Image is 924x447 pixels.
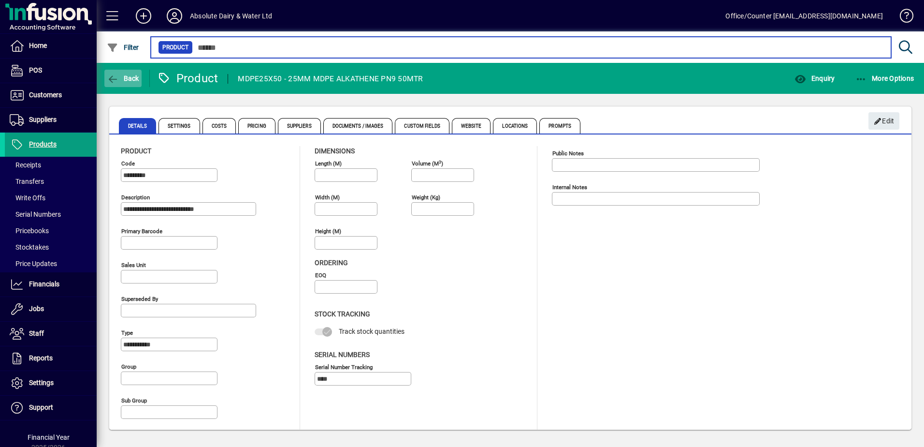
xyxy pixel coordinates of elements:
[29,305,44,313] span: Jobs
[29,66,42,74] span: POS
[725,8,883,24] div: Office/Counter [EMAIL_ADDRESS][DOMAIN_NAME]
[874,113,895,129] span: Edit
[29,379,54,387] span: Settings
[121,397,147,404] mat-label: Sub group
[794,74,835,82] span: Enquiry
[10,161,41,169] span: Receipts
[5,173,97,190] a: Transfers
[28,433,70,441] span: Financial Year
[5,206,97,223] a: Serial Numbers
[29,354,53,362] span: Reports
[238,71,423,87] div: MDPE25X50 - 25MM MDPE ALKATHENE PN9 50MTR
[5,59,97,83] a: POS
[868,112,899,130] button: Edit
[5,108,97,132] a: Suppliers
[5,223,97,239] a: Pricebooks
[121,329,133,336] mat-label: Type
[29,403,53,411] span: Support
[855,74,914,82] span: More Options
[412,194,440,201] mat-label: Weight (Kg)
[552,184,587,191] mat-label: Internal Notes
[104,70,142,87] button: Back
[10,260,57,268] span: Price Updates
[792,70,837,87] button: Enquiry
[439,159,441,164] sup: 3
[552,150,584,157] mat-label: Public Notes
[315,228,341,235] mat-label: Height (m)
[5,322,97,346] a: Staff
[238,118,275,134] span: Pricing
[315,147,355,155] span: Dimensions
[10,227,49,235] span: Pricebooks
[5,83,97,107] a: Customers
[104,39,142,56] button: Filter
[339,328,404,335] span: Track stock quantities
[121,363,136,370] mat-label: Group
[315,272,326,279] mat-label: EOQ
[278,118,321,134] span: Suppliers
[10,178,44,185] span: Transfers
[128,7,159,25] button: Add
[893,2,912,33] a: Knowledge Base
[539,118,580,134] span: Prompts
[157,71,218,86] div: Product
[159,118,200,134] span: Settings
[10,194,45,202] span: Write Offs
[5,371,97,395] a: Settings
[493,118,537,134] span: Locations
[202,118,236,134] span: Costs
[315,160,342,167] mat-label: Length (m)
[121,147,151,155] span: Product
[323,118,393,134] span: Documents / Images
[107,44,139,51] span: Filter
[315,351,370,358] span: Serial Numbers
[5,255,97,272] a: Price Updates
[412,160,443,167] mat-label: Volume (m )
[159,7,190,25] button: Profile
[29,42,47,49] span: Home
[10,210,61,218] span: Serial Numbers
[5,272,97,297] a: Financials
[395,118,449,134] span: Custom Fields
[121,262,146,268] mat-label: Sales unit
[29,329,44,337] span: Staff
[452,118,491,134] span: Website
[29,116,57,123] span: Suppliers
[5,239,97,255] a: Stocktakes
[315,194,340,201] mat-label: Width (m)
[10,243,49,251] span: Stocktakes
[5,190,97,206] a: Write Offs
[29,280,59,288] span: Financials
[315,310,370,318] span: Stock Tracking
[162,43,188,52] span: Product
[119,118,156,134] span: Details
[853,70,917,87] button: More Options
[5,396,97,420] a: Support
[97,70,150,87] app-page-header-button: Back
[121,194,150,201] mat-label: Description
[5,157,97,173] a: Receipts
[107,74,139,82] span: Back
[5,346,97,371] a: Reports
[315,259,348,267] span: Ordering
[5,34,97,58] a: Home
[29,140,57,148] span: Products
[29,91,62,99] span: Customers
[315,363,373,370] mat-label: Serial Number tracking
[121,228,162,235] mat-label: Primary barcode
[121,296,158,302] mat-label: Superseded by
[121,160,135,167] mat-label: Code
[190,8,273,24] div: Absolute Dairy & Water Ltd
[5,297,97,321] a: Jobs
